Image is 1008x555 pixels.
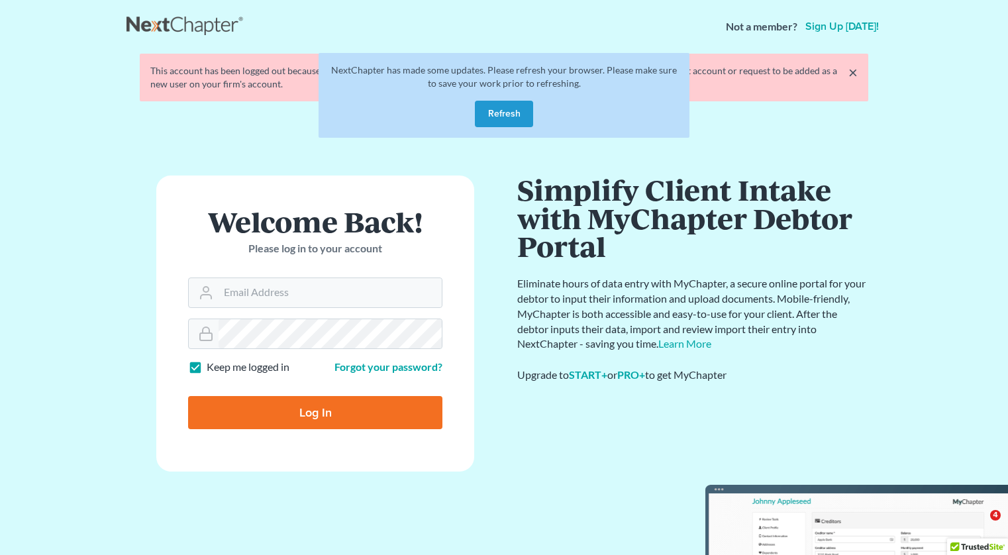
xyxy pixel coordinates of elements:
[658,337,711,350] a: Learn More
[726,19,797,34] strong: Not a member?
[475,101,533,127] button: Refresh
[569,368,607,381] a: START+
[517,176,868,260] h1: Simplify Client Intake with MyChapter Debtor Portal
[848,64,858,80] a: ×
[990,510,1001,521] span: 4
[150,64,858,91] div: This account has been logged out because someone new has initiated a new session with the same lo...
[188,241,442,256] p: Please log in to your account
[331,64,677,89] span: NextChapter has made some updates. Please refresh your browser. Please make sure to save your wor...
[963,510,995,542] iframe: Intercom live chat
[219,278,442,307] input: Email Address
[188,396,442,429] input: Log In
[188,207,442,236] h1: Welcome Back!
[517,276,868,352] p: Eliminate hours of data entry with MyChapter, a secure online portal for your debtor to input the...
[517,368,868,383] div: Upgrade to or to get MyChapter
[803,21,882,32] a: Sign up [DATE]!
[617,368,645,381] a: PRO+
